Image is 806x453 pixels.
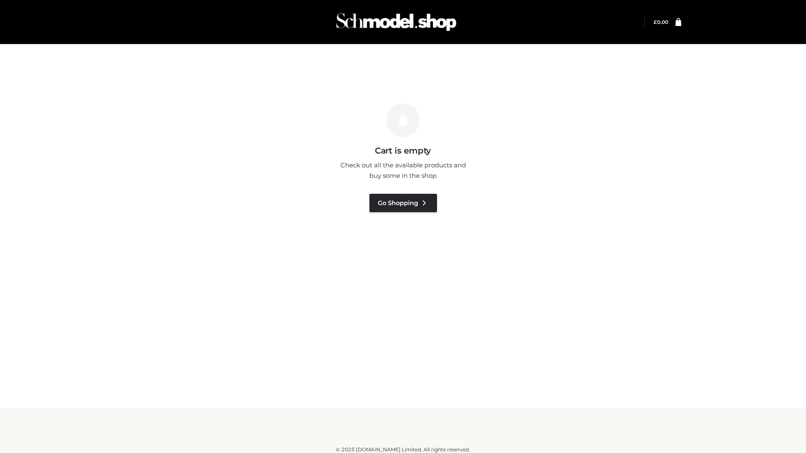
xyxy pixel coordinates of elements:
[336,160,470,181] p: Check out all the available products and buy some in the shop
[144,146,662,156] h3: Cart is empty
[333,5,459,39] img: Schmodel Admin 964
[369,194,437,212] a: Go Shopping
[654,19,668,25] bdi: 0.00
[654,19,657,25] span: £
[654,19,668,25] a: £0.00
